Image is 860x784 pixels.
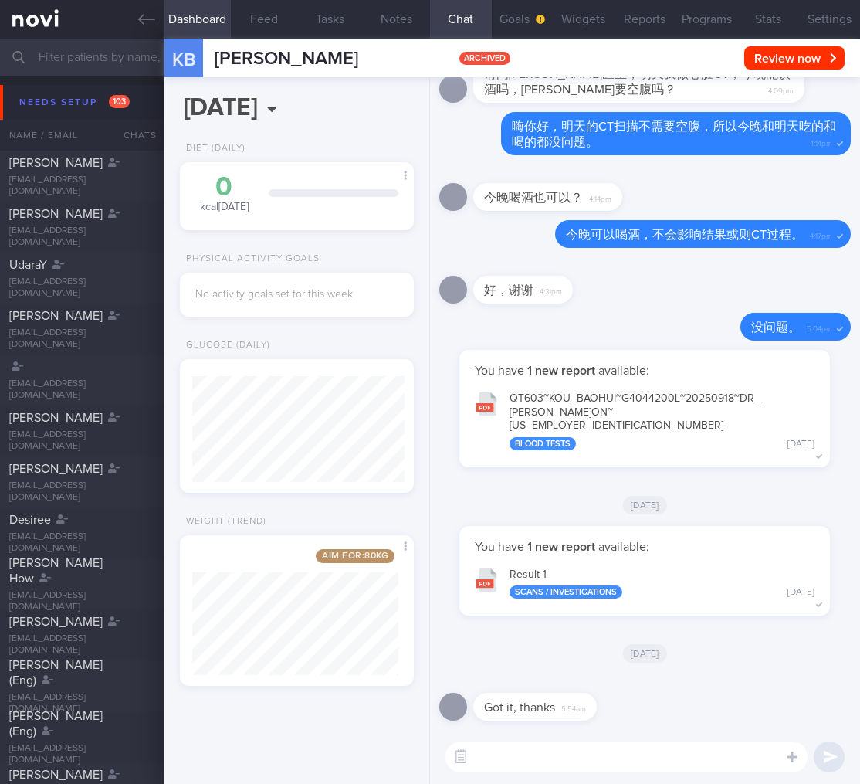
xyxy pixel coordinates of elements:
span: [PERSON_NAME] [9,208,103,220]
span: [PERSON_NAME] [9,616,103,628]
div: QT603~KOU_ BAOHUI~G4044200L~20250918~DR_ [PERSON_NAME] ON~[US_EMPLOYER_IDENTIFICATION_NUMBER] [510,392,814,450]
p: You have available: [475,539,814,555]
span: [DATE] [623,644,667,663]
div: Diet (Daily) [180,143,245,154]
div: kcal [DATE] [195,174,253,215]
span: [PERSON_NAME] [9,310,103,322]
span: [PERSON_NAME] [215,49,358,68]
div: Glucose (Daily) [180,340,270,351]
span: [PERSON_NAME] [9,463,103,475]
div: [EMAIL_ADDRESS][DOMAIN_NAME] [9,429,155,453]
span: Aim for: 80 kg [316,549,394,563]
span: 4:17pm [810,227,832,242]
div: [EMAIL_ADDRESS][DOMAIN_NAME] [9,480,155,504]
div: [EMAIL_ADDRESS][DOMAIN_NAME] [9,692,155,715]
div: [EMAIL_ADDRESS][DOMAIN_NAME] [9,277,155,300]
span: [PERSON_NAME] How [9,557,103,585]
div: Blood Tests [510,437,576,450]
span: 嗨你好，明天的CT扫描不需要空腹，所以今晚和明天吃的和喝的都没问题。 [512,120,836,148]
div: [DATE] [787,439,814,450]
div: [DATE] [787,587,814,599]
strong: 1 new report [524,541,598,553]
span: 好，谢谢 [484,284,533,297]
div: [EMAIL_ADDRESS][DOMAIN_NAME] [9,590,155,613]
span: 103 [109,95,130,108]
div: Physical Activity Goals [180,253,320,265]
div: No activity goals set for this week [195,288,398,302]
span: 4:14pm [589,190,611,205]
span: 5:04pm [807,320,832,334]
span: 4:14pm [810,134,832,149]
span: [PERSON_NAME] [9,412,103,424]
div: KB [154,29,212,89]
div: [EMAIL_ADDRESS][DOMAIN_NAME] [9,328,155,351]
span: [PERSON_NAME] [9,769,103,781]
span: 4:31pm [540,283,562,297]
div: Weight (Trend) [180,516,266,528]
span: UdaraY [9,259,47,271]
div: [EMAIL_ADDRESS][DOMAIN_NAME] [9,226,155,249]
span: 4:09pm [768,82,794,97]
div: 0 [195,174,253,201]
span: Desiree [9,514,51,526]
span: archived [459,52,510,65]
div: Result 1 [510,568,814,599]
span: 今晚可以喝酒，不会影响结果或则CT过程。 [566,229,804,241]
div: Chats [103,120,164,151]
div: Needs setup [15,92,134,113]
span: [DATE] [623,496,667,514]
div: [EMAIL_ADDRESS][DOMAIN_NAME] [9,633,155,657]
strong: 1 new report [524,365,598,377]
div: Scans / Investigations [510,585,622,599]
span: [PERSON_NAME] (Eng) [9,710,103,738]
div: [EMAIL_ADDRESS][DOMAIN_NAME] [9,743,155,766]
span: [PERSON_NAME] (Eng) [9,659,103,687]
button: Review now [744,46,845,70]
span: 5:54am [561,700,586,714]
div: [EMAIL_ADDRESS][DOMAIN_NAME] [9,378,155,402]
div: [EMAIL_ADDRESS][DOMAIN_NAME] [9,531,155,555]
span: 没问题。 [751,321,801,334]
span: [PERSON_NAME] [9,157,103,169]
span: Got it, thanks [484,701,555,714]
div: [EMAIL_ADDRESS][DOMAIN_NAME] [9,175,155,198]
span: 今晚喝酒也可以？ [484,192,583,204]
p: You have available: [475,363,814,378]
button: Result 1 Scans / Investigations [DATE] [467,558,822,607]
button: QT603~KOU_BAOHUI~G4044200L~20250918~DR_[PERSON_NAME]ON~[US_EMPLOYER_IDENTIFICATION_NUMBER] Blood ... [467,382,822,458]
